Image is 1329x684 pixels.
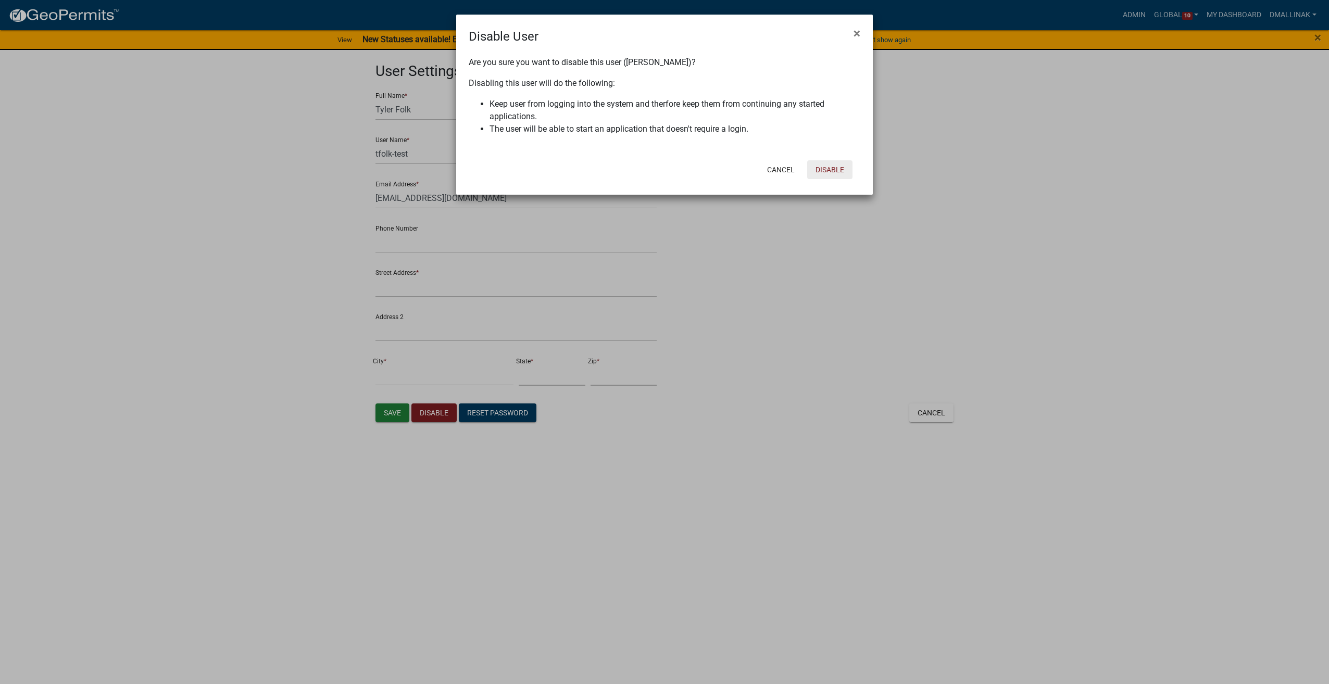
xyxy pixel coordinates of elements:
li: Keep user from logging into the system and therfore keep them from continuing any started applica... [490,98,860,123]
h4: Disable User [469,27,538,46]
button: Cancel [759,160,803,179]
li: The user will be able to start an application that doesn't require a login. [490,123,860,135]
p: Are you sure you want to disable this user ([PERSON_NAME])? [469,56,860,69]
button: Disable [807,160,852,179]
p: Disabling this user will do the following: [469,77,860,90]
span: × [854,26,860,41]
button: Close [845,19,869,48]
